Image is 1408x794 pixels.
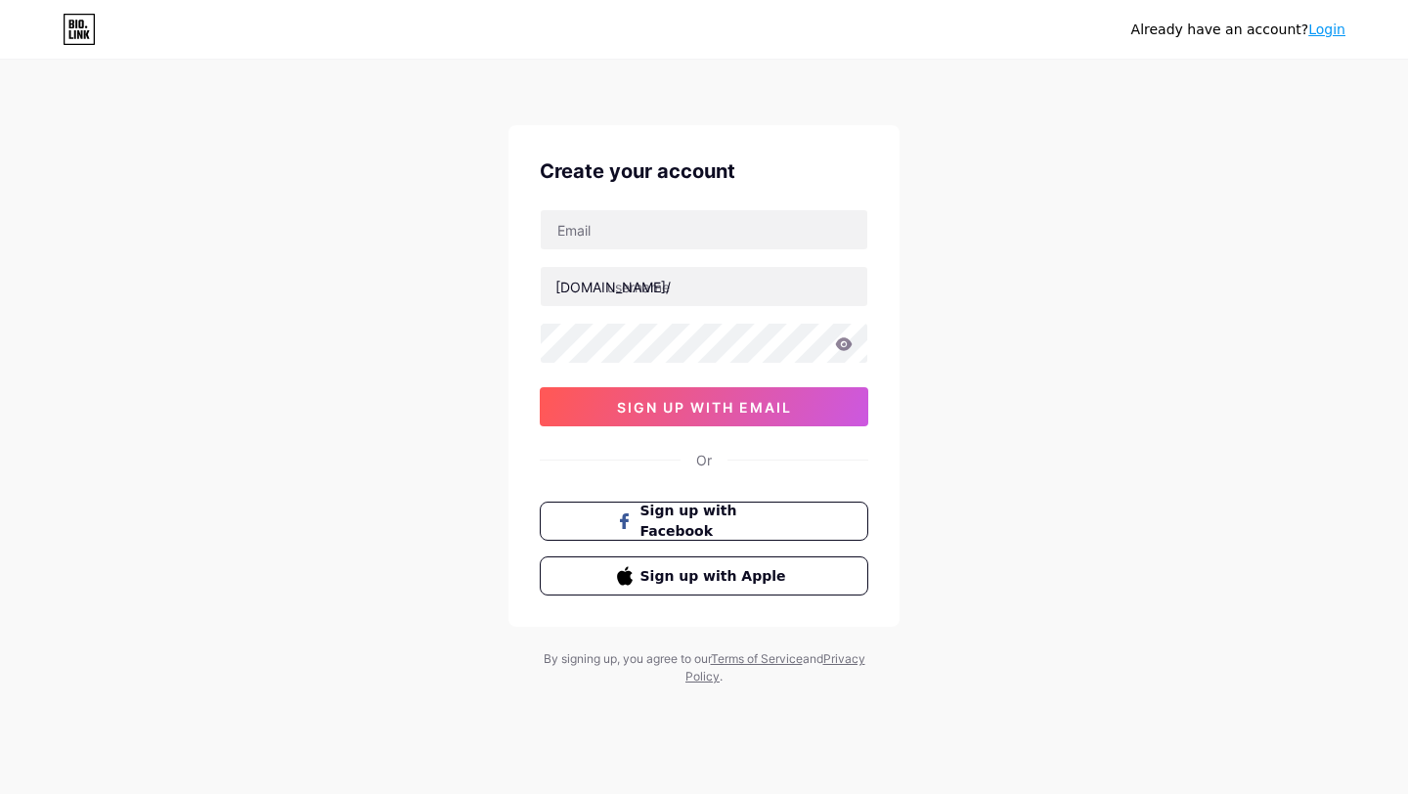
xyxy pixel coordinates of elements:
button: Sign up with Facebook [540,502,868,541]
input: Email [541,210,867,249]
span: sign up with email [617,399,792,416]
a: Login [1308,22,1345,37]
div: [DOMAIN_NAME]/ [555,277,671,297]
span: Sign up with Facebook [640,501,792,542]
div: By signing up, you agree to our and . [538,650,870,685]
div: Already have an account? [1131,20,1345,40]
span: Sign up with Apple [640,566,792,587]
div: Create your account [540,156,868,186]
a: Terms of Service [711,651,803,666]
button: sign up with email [540,387,868,426]
div: Or [696,450,712,470]
button: Sign up with Apple [540,556,868,595]
input: username [541,267,867,306]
